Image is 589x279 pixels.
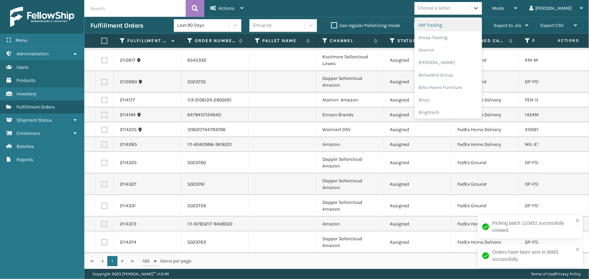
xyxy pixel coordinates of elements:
[120,203,136,209] a: 2114331
[384,107,451,122] td: Assigned
[120,141,137,148] a: 2114285
[262,38,303,44] label: Pallet Name
[414,106,482,119] div: Brightech
[253,22,272,29] div: Group by
[17,104,55,110] span: Fulfillment Orders
[492,220,573,234] div: Picking batch 110452 successfully created.
[181,137,249,152] td: 111-6562998-3616221
[525,160,546,165] a: DP-FS1102
[525,142,553,147] a: MIL-ETP-16-A
[451,93,519,107] td: FedEx Home Delivery
[494,23,521,28] span: Export to .xls
[142,256,192,266] span: items per page
[525,127,549,132] a: 410167-1150
[532,38,573,44] label: Product SKU
[120,126,137,133] a: 2114225
[16,37,27,43] span: Menu
[316,107,384,122] td: Emson Brands
[451,231,519,253] td: FedEx Home Delivery
[414,81,482,94] div: Bika Home Furniture
[330,38,371,44] label: Channel
[316,195,384,217] td: Dapper Sellercloud Amazon
[120,79,137,85] a: 2112680
[90,22,143,30] h3: Fulfillment Orders
[316,122,384,137] td: Walmart DSV
[525,203,546,209] a: DP-FS1103
[316,137,384,152] td: Amazon
[384,152,451,174] td: Assigned
[142,258,153,265] span: 100
[384,174,451,195] td: Assigned
[316,71,384,93] td: Dapper Sellercloud Amazon
[120,112,136,118] a: 2114194
[181,195,249,217] td: 5023759
[17,117,52,123] span: Shipment Status
[525,57,550,63] a: KM-MD-1SS
[201,258,582,265] div: 1 - 13 of 13 items
[451,71,519,93] td: FedEx Ground
[120,239,136,246] a: 2114374
[451,152,519,174] td: FedEx Ground
[316,50,384,71] td: Koolmore Sellercloud Lowes
[414,56,482,69] div: [PERSON_NAME]
[181,93,249,107] td: 113-2106124-2900261
[181,217,249,231] td: 111-8780217-9409022
[120,57,135,64] a: 2112617
[451,50,519,71] td: FedEx Ground
[525,181,546,187] a: DP-FS1102
[17,77,35,83] span: Products
[384,217,451,231] td: Assigned
[181,152,249,174] td: 5023760
[525,79,546,85] a: DP-FS1103
[17,157,33,162] span: Reports
[120,181,136,188] a: 2114327
[414,44,482,56] div: Atamin
[384,195,451,217] td: Assigned
[316,217,384,231] td: Amazon
[384,93,451,107] td: Assigned
[414,94,482,106] div: BlueJ
[218,5,234,11] span: Actions
[451,217,519,231] td: FedEx Home Delivery
[127,38,168,44] label: Fulfillment Order Id
[120,159,137,166] a: 2114325
[575,247,580,253] button: close
[181,71,249,93] td: 5023735
[177,22,230,29] div: Last 90 Days
[384,122,451,137] td: Assigned
[331,23,400,28] label: Use regular Palletizing mode
[540,23,564,28] span: Export CSV
[181,122,249,137] td: 129027744793766
[316,93,384,107] td: Atamin- Amazon
[575,218,580,224] button: close
[120,97,135,103] a: 2114177
[17,51,49,57] span: Administration
[92,269,169,279] p: Copyright 2023 [PERSON_NAME]™ v 1.0.191
[384,231,451,253] td: Assigned
[181,174,249,195] td: 5023761
[17,64,28,70] span: Users
[451,174,519,195] td: FedEx Ground
[181,231,249,253] td: 5023763
[525,97,560,103] a: FEN-106-CCT-BK
[492,249,573,263] div: Orders have been sent to WMS successfully.
[17,144,34,149] span: Batches
[120,221,136,227] a: 2114372
[107,256,117,266] a: 1
[384,137,451,152] td: Assigned
[181,107,249,122] td: 6479457124640
[10,7,74,27] img: logo
[195,38,236,44] label: Order Number
[451,195,519,217] td: FedEx Ground
[414,69,482,81] div: Belvedere Group
[536,35,583,46] span: Actions
[384,71,451,93] td: Assigned
[316,174,384,195] td: Dapper Sellercloud Amazon
[397,38,438,44] label: Status
[17,130,40,136] span: Containers
[465,38,506,44] label: Assigned Carrier Service
[316,231,384,253] td: Dapper Sellercloud Amazon
[451,107,519,122] td: FedEx Home Delivery
[414,19,482,31] div: AM Trading
[414,23,480,28] label: Orders to be shipped [DATE]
